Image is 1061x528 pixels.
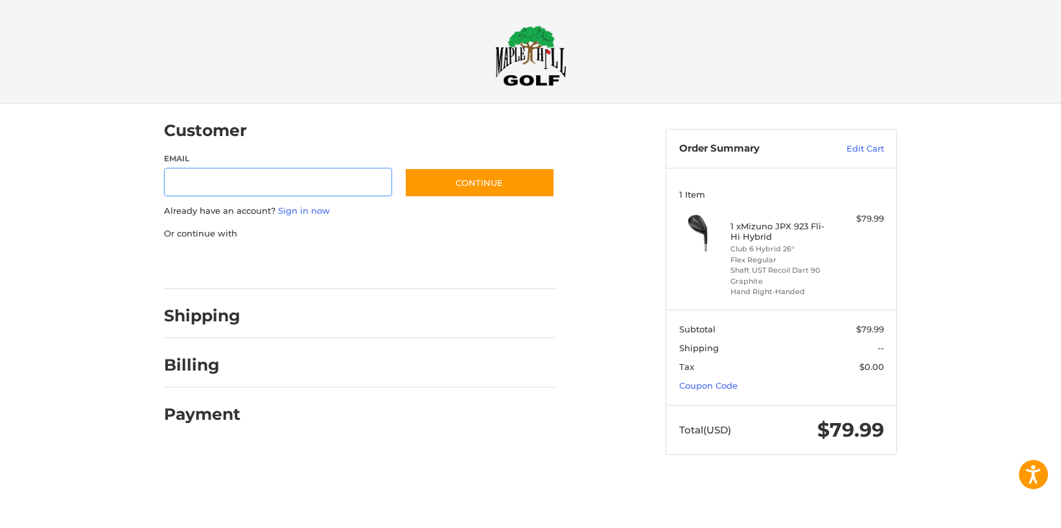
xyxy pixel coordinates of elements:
h2: Shipping [164,306,240,326]
li: Club 6 Hybrid 26° [730,244,830,255]
iframe: PayPal-paylater [270,253,367,276]
h3: Order Summary [679,143,819,155]
li: Hand Right-Handed [730,286,830,297]
span: Shipping [679,343,719,353]
iframe: Google Customer Reviews [954,493,1061,528]
span: -- [878,343,884,353]
h2: Payment [164,404,240,424]
h2: Customer [164,121,247,141]
a: Sign in now [278,205,330,216]
li: Flex Regular [730,255,830,266]
label: Email [164,153,392,165]
a: Edit Cart [819,143,884,155]
h3: 1 Item [679,189,884,200]
iframe: PayPal-paypal [160,253,257,276]
div: $79.99 [833,212,884,225]
h4: 1 x Mizuno JPX 923 Fli-Hi Hybrid [730,221,830,242]
li: Shaft UST Recoil Dart 90 Graphite [730,265,830,286]
button: Continue [404,168,555,198]
h2: Billing [164,355,240,375]
span: $79.99 [817,418,884,442]
span: Subtotal [679,324,716,334]
a: Coupon Code [679,380,738,391]
p: Already have an account? [164,205,555,218]
span: Tax [679,362,694,372]
span: $0.00 [859,362,884,372]
img: Maple Hill Golf [495,25,566,86]
iframe: PayPal-venmo [380,253,477,276]
p: Or continue with [164,227,555,240]
span: $79.99 [856,324,884,334]
span: Total (USD) [679,424,731,436]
